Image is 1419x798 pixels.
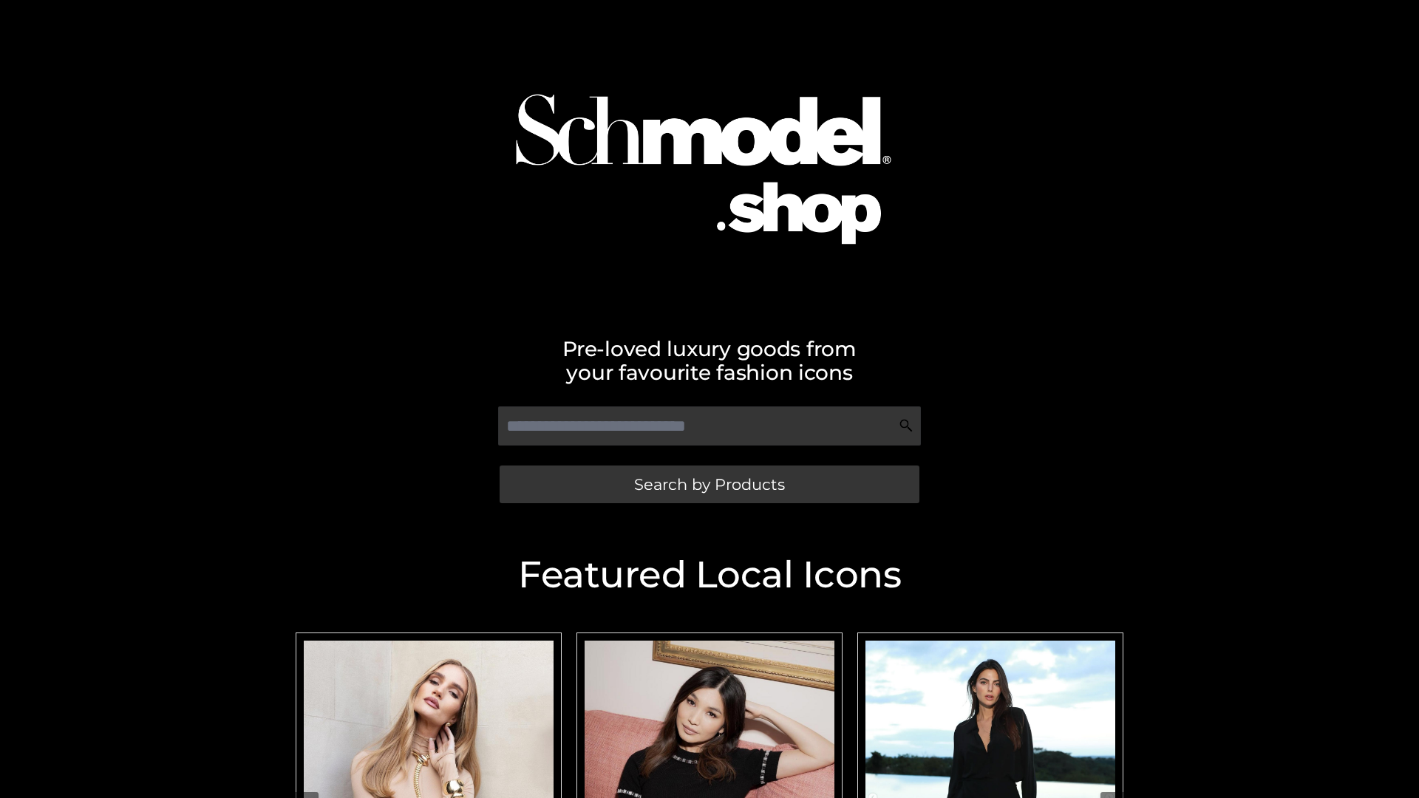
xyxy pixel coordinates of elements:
span: Search by Products [634,477,785,492]
h2: Pre-loved luxury goods from your favourite fashion icons [288,337,1131,384]
h2: Featured Local Icons​ [288,556,1131,593]
img: Search Icon [899,418,913,433]
a: Search by Products [500,465,919,503]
